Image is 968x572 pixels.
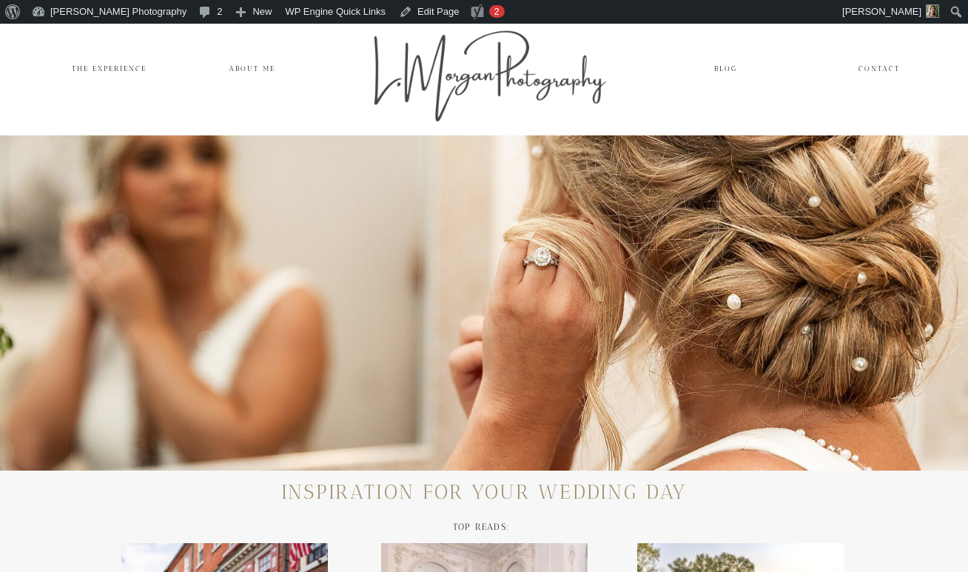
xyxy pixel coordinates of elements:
h2: inspiration for your wedding day [261,482,707,508]
a: Blog [698,62,753,75]
span: [PERSON_NAME] [842,6,921,17]
span: 2 [494,6,499,17]
a: ABOUT me [229,62,281,75]
a: The Experience [72,62,151,75]
h2: TOP READS: [400,522,562,536]
a: Contact [852,62,900,75]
